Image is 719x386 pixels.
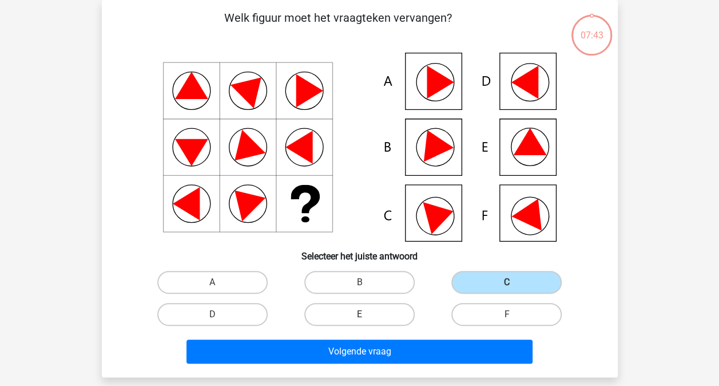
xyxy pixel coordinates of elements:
[157,271,268,294] label: A
[120,242,599,262] h6: Selecteer het juiste antwoord
[451,303,562,326] label: F
[451,271,562,294] label: C
[157,303,268,326] label: D
[304,271,415,294] label: B
[304,303,415,326] label: E
[120,9,557,44] p: Welk figuur moet het vraagteken vervangen?
[570,14,613,42] div: 07:43
[186,340,533,364] button: Volgende vraag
